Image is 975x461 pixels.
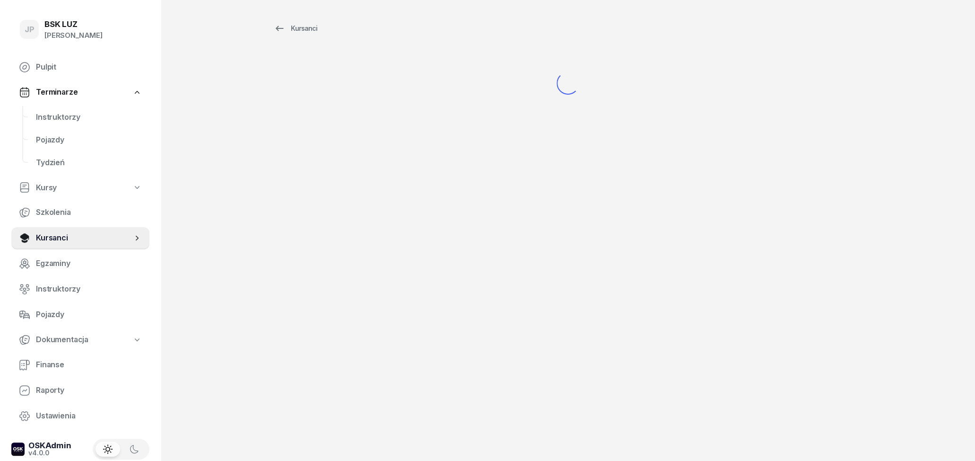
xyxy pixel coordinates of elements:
a: Terminarze [11,81,149,103]
span: Pulpit [36,61,142,73]
div: v4.0.0 [28,450,71,456]
span: Instruktorzy [36,283,142,295]
a: Instruktorzy [11,278,149,301]
a: Dokumentacja [11,329,149,351]
a: Finanse [11,354,149,376]
span: Szkolenia [36,206,142,219]
span: Dokumentacja [36,334,88,346]
a: Pojazdy [11,303,149,326]
span: Finanse [36,359,142,371]
span: Ustawienia [36,410,142,422]
a: Pulpit [11,56,149,79]
div: OSKAdmin [28,442,71,450]
a: Kursy [11,177,149,199]
span: Pojazdy [36,309,142,321]
span: Kursy [36,182,57,194]
a: Egzaminy [11,252,149,275]
a: Pojazdy [28,129,149,151]
span: Egzaminy [36,257,142,270]
a: Kursanci [11,227,149,249]
span: Raporty [36,384,142,397]
span: JP [25,26,35,34]
div: [PERSON_NAME] [44,29,103,42]
a: Szkolenia [11,201,149,224]
span: Terminarze [36,86,78,98]
a: Tydzień [28,151,149,174]
span: Pojazdy [36,134,142,146]
a: Instruktorzy [28,106,149,129]
span: Kursanci [36,232,132,244]
span: Instruktorzy [36,111,142,124]
a: Raporty [11,379,149,402]
a: Ustawienia [11,405,149,427]
div: BSK LUZ [44,20,103,28]
img: logo-xs-dark@2x.png [11,443,25,456]
a: Kursanci [265,19,326,38]
div: Kursanci [274,23,317,34]
span: Tydzień [36,157,142,169]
